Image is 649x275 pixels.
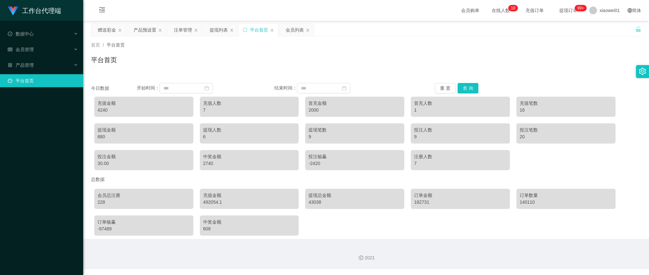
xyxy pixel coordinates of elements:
sup: 10 [508,5,518,11]
p: 1 [511,5,513,11]
div: 609 [203,226,296,232]
div: 9 [308,133,401,140]
div: -2420 [308,160,401,167]
div: 订单输赢 [97,219,190,226]
div: 16 [520,107,612,114]
div: 投注笔数 [520,127,612,133]
sup: 1103 [575,5,587,11]
div: 首充人数 [414,100,507,107]
div: 1 [414,107,507,114]
div: 4240 [97,107,190,114]
i: 图标: calendar [342,86,346,90]
div: 平台首页 [250,24,268,36]
div: 中奖金额 [203,153,296,160]
div: 228 [97,199,190,206]
span: 开始时间： [137,85,160,90]
div: 30.00 [97,160,190,167]
span: 结束时间： [274,85,297,90]
a: 图标: dashboard平台首页 [8,74,78,87]
div: 注单管理 [174,24,192,36]
div: 投注金额 [97,153,190,160]
div: 订单金额 [414,192,507,199]
i: 图标: close [306,28,310,32]
i: 图标: menu-fold [91,0,113,21]
a: 工作台代理端 [8,8,61,13]
div: 中奖金额 [203,219,296,226]
div: 充值金额 [97,100,190,107]
i: 图标: setting [639,68,646,75]
div: 投注人数 [414,127,507,133]
i: 图标: global [628,8,632,13]
div: 提现笔数 [308,127,401,133]
div: 赠送彩金 [98,24,116,36]
div: 7 [414,160,507,167]
i: 图标: close [158,28,162,32]
i: 图标: close [230,28,234,32]
button: 重 置 [435,83,456,93]
div: 提现列表 [210,24,228,36]
div: 140110 [520,199,612,206]
div: 产品预设置 [134,24,156,36]
div: 7 [203,107,296,114]
div: 订单数量 [520,192,612,199]
span: 提现订单 [556,8,581,13]
h1: 平台首页 [91,55,117,65]
div: 今日数据 [91,85,137,92]
div: 充值人数 [203,100,296,107]
i: 图标: close [118,28,122,32]
div: 182731 [414,199,507,206]
i: 图标: table [8,47,12,52]
div: 2021 [88,254,644,261]
i: 图标: sync [243,28,247,32]
div: 投注输赢 [308,153,401,160]
span: 会员管理 [8,47,34,52]
i: 图标: close [194,28,198,32]
i: 图标: close [270,28,274,32]
p: 0 [513,5,515,11]
img: logo.9652507e.png [8,7,18,16]
span: / [103,42,104,48]
div: 6 [203,133,296,140]
div: 20 [520,133,612,140]
span: 在线人数 [488,8,513,13]
div: 总数据 [91,173,641,186]
span: 平台首页 [107,42,125,48]
div: -97489 [97,226,190,232]
i: 图标: appstore-o [8,63,12,67]
span: 产品管理 [8,62,34,68]
div: 提现金额 [97,127,190,133]
div: 充值金额 [203,192,296,199]
span: 充值订单 [522,8,547,13]
div: 提现总金额 [308,192,401,199]
h1: 工作台代理端 [22,0,61,21]
span: 首页 [91,42,100,48]
div: 2740 [203,160,296,167]
div: 2000 [308,107,401,114]
i: 图标: copyright [359,255,363,260]
div: 880 [97,133,190,140]
button: 查 询 [458,83,478,93]
div: 提现人数 [203,127,296,133]
div: 会员列表 [286,24,304,36]
i: 图标: check-circle-o [8,32,12,36]
div: 充值笔数 [520,100,612,107]
i: 图标: calendar [204,86,209,90]
span: 数据中心 [8,31,34,36]
div: 会员总注册 [97,192,190,199]
div: 注册人数 [414,153,507,160]
i: 图标: unlock [635,26,641,32]
div: 首充金额 [308,100,401,107]
div: 9 [414,133,507,140]
div: 492054.1 [203,199,296,206]
div: 43038 [308,199,401,206]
